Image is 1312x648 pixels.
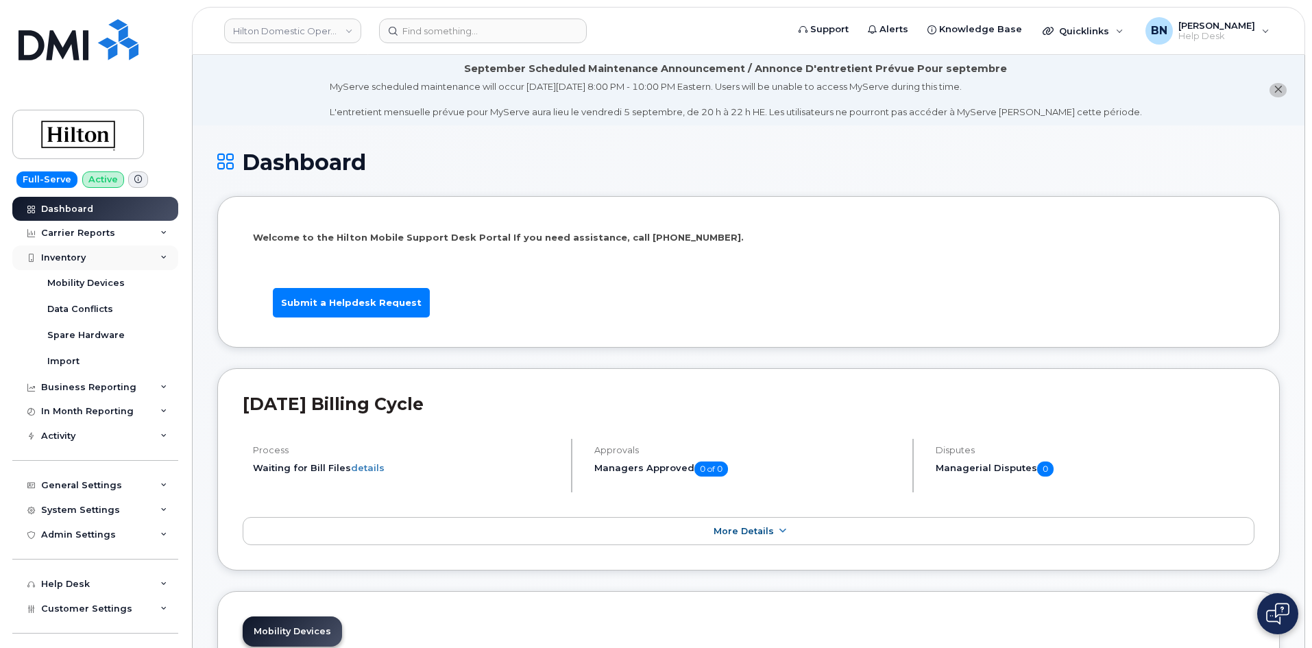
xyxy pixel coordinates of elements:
button: close notification [1270,83,1287,97]
h1: Dashboard [217,150,1280,174]
h5: Managerial Disputes [936,461,1254,477]
h4: Disputes [936,445,1254,455]
div: September Scheduled Maintenance Announcement / Annonce D'entretient Prévue Pour septembre [464,62,1007,76]
h4: Approvals [594,445,901,455]
p: Welcome to the Hilton Mobile Support Desk Portal If you need assistance, call [PHONE_NUMBER]. [253,231,1244,244]
img: Open chat [1266,603,1289,625]
a: Submit a Helpdesk Request [273,288,430,317]
a: Mobility Devices [243,616,342,647]
a: details [351,462,385,473]
h4: Process [253,445,559,455]
h5: Managers Approved [594,461,901,477]
h2: [DATE] Billing Cycle [243,394,1254,414]
span: 0 of 0 [694,461,728,477]
span: 0 [1037,461,1054,477]
span: More Details [714,526,774,536]
div: MyServe scheduled maintenance will occur [DATE][DATE] 8:00 PM - 10:00 PM Eastern. Users will be u... [330,80,1142,119]
li: Waiting for Bill Files [253,461,559,475]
